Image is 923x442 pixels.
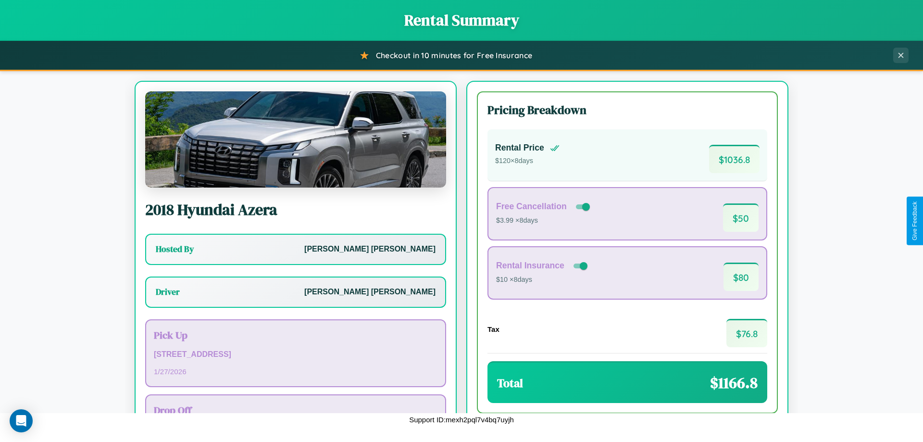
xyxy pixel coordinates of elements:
h3: Drop Off [154,403,437,417]
h3: Pick Up [154,328,437,342]
h4: Rental Insurance [496,261,564,271]
p: [STREET_ADDRESS] [154,348,437,362]
p: Support ID: mexh2pql7v4bq7uyjh [409,413,514,426]
div: Open Intercom Messenger [10,409,33,432]
h3: Total [497,375,523,391]
p: $3.99 × 8 days [496,215,592,227]
h3: Driver [156,286,180,298]
img: Hyundai Azera [145,91,446,188]
p: [PERSON_NAME] [PERSON_NAME] [304,242,436,256]
span: $ 1036.8 [709,145,760,173]
span: $ 1166.8 [710,372,758,393]
h2: 2018 Hyundai Azera [145,199,446,220]
div: Give Feedback [911,202,918,240]
span: Checkout in 10 minutes for Free Insurance [376,51,532,60]
span: $ 76.8 [726,319,767,347]
h3: Hosted By [156,243,194,255]
h3: Pricing Breakdown [487,102,767,118]
h1: Rental Summary [10,10,913,31]
span: $ 50 [723,203,759,232]
p: [PERSON_NAME] [PERSON_NAME] [304,285,436,299]
p: $10 × 8 days [496,274,589,286]
p: $ 120 × 8 days [495,155,560,167]
p: 1 / 27 / 2026 [154,365,437,378]
h4: Tax [487,325,499,333]
h4: Free Cancellation [496,202,567,212]
span: $ 80 [723,263,759,291]
h4: Rental Price [495,143,544,153]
